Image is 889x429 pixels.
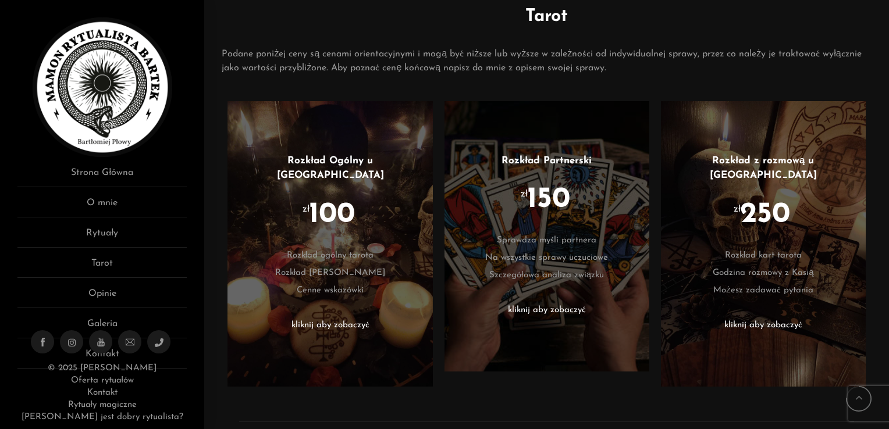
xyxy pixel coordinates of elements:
a: Rozkład Partnerski [502,156,592,166]
a: Rozkład z rozmową u [GEOGRAPHIC_DATA] [710,156,817,181]
li: Godzina rozmowy z Kasią [678,264,848,282]
li: Rozkład ogólny tarota [245,247,415,264]
li: Możesz zadawać pytania [678,282,848,299]
li: Rozkład kart tarota [678,247,848,264]
a: [PERSON_NAME] jest dobry rytualista? [22,413,183,421]
img: Rytualista Bartek [33,17,172,157]
a: Kontakt [87,388,118,397]
a: Strona Główna [17,166,187,187]
a: Opinie [17,287,187,308]
sup: zł [734,204,741,214]
li: kliknij aby zobaczyć [678,317,848,334]
a: Rytuały magiczne [68,401,137,409]
span: 150 [527,185,570,214]
sup: zł [303,204,310,214]
li: Sprawdza myśli partnera [462,232,632,249]
a: O mnie [17,196,187,217]
sup: zł [521,189,528,199]
li: Rozkład [PERSON_NAME] [245,264,415,282]
p: Podane poniżej ceny są cenami orientacyjnymi i mogą być niższe lub wyższe w zależności od indywid... [222,47,872,75]
li: Szczegółowa analiza związku [462,267,632,284]
li: Na wszystkie sprawy uczuciowe [462,249,632,267]
a: Galeria [17,317,187,338]
span: 250 [740,201,790,230]
li: kliknij aby zobaczyć [245,317,415,334]
span: 100 [309,201,355,230]
a: Rozkład Ogólny u [GEOGRAPHIC_DATA] [277,156,384,181]
a: Tarot [17,256,187,278]
a: Oferta rytuałów [71,376,134,385]
h2: Tarot [222,3,872,30]
a: Rytuały [17,226,187,248]
li: Cenne wskazówki [245,282,415,299]
li: kliknij aby zobaczyć [462,302,632,319]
